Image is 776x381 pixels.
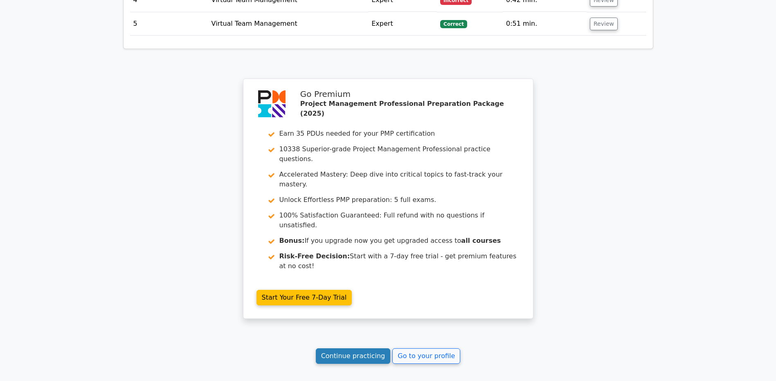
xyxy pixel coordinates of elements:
a: Start Your Free 7-Day Trial [256,290,352,305]
td: 5 [130,12,208,36]
a: Go to your profile [392,348,460,364]
span: Correct [440,20,467,28]
td: Expert [368,12,437,36]
td: 0:51 min. [503,12,587,36]
button: Review [590,18,618,30]
td: Virtual Team Management [208,12,369,36]
a: Continue practicing [316,348,391,364]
